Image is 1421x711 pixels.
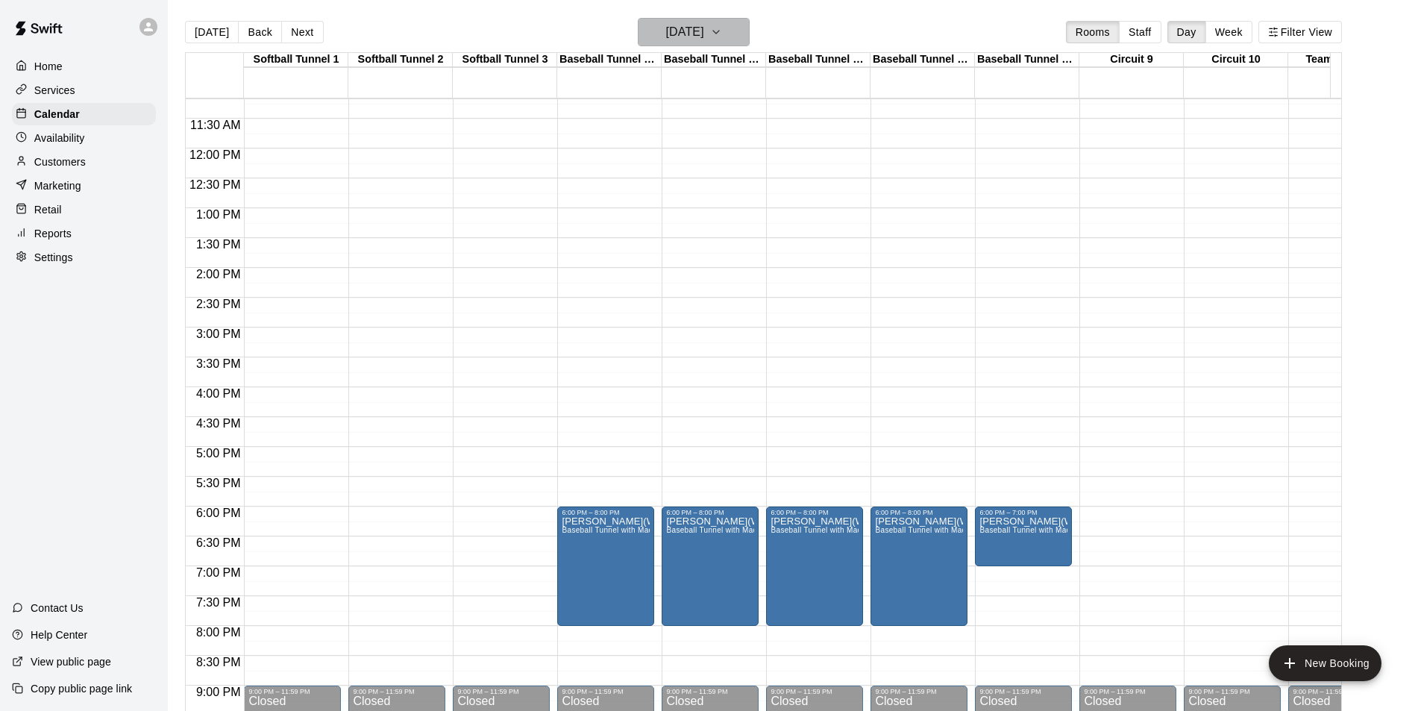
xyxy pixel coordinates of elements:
div: Softball Tunnel 3 [453,53,557,67]
div: 9:00 PM – 11:59 PM [666,688,754,695]
a: Availability [12,127,156,149]
a: Calendar [12,103,156,125]
a: Marketing [12,175,156,197]
a: Home [12,55,156,78]
span: 4:30 PM [192,417,245,430]
button: Next [281,21,323,43]
span: 7:00 PM [192,566,245,579]
span: 12:30 PM [186,178,244,191]
div: Softball Tunnel 1 [244,53,348,67]
button: [DATE] [638,18,750,46]
div: 6:00 PM – 8:00 PM: DONNIE(WILDFIRE) [871,507,967,626]
span: 8:00 PM [192,626,245,639]
p: Calendar [34,107,80,122]
button: Staff [1119,21,1161,43]
p: Copy public page link [31,681,132,696]
div: 9:00 PM – 11:59 PM [1188,688,1276,695]
button: Day [1167,21,1206,43]
div: Baseball Tunnel 8 (Mound) [975,53,1079,67]
span: 5:30 PM [192,477,245,489]
span: 3:00 PM [192,328,245,340]
div: 9:00 PM – 11:59 PM [875,688,963,695]
div: 6:00 PM – 8:00 PM: DONNIE(WILDFIRE) [662,507,759,626]
span: 6:00 PM [192,507,245,519]
button: [DATE] [185,21,239,43]
span: Baseball Tunnel with Machine [771,526,876,534]
p: Contact Us [31,601,84,616]
p: Settings [34,250,73,265]
span: 3:30 PM [192,357,245,370]
span: 2:30 PM [192,298,245,310]
div: 6:00 PM – 8:00 PM: DONNIE(WILDFIRE) [557,507,654,626]
div: 6:00 PM – 8:00 PM [666,509,754,516]
div: Team Room 1 [1288,53,1393,67]
div: 6:00 PM – 7:00 PM: DONNIE(WILDFIRE) [975,507,1072,566]
p: Reports [34,226,72,241]
p: Home [34,59,63,74]
button: Rooms [1066,21,1120,43]
p: Services [34,83,75,98]
span: 1:30 PM [192,238,245,251]
span: 5:00 PM [192,447,245,460]
div: 9:00 PM – 11:59 PM [457,688,545,695]
p: Availability [34,131,85,145]
span: 11:30 AM [186,119,245,131]
span: 2:00 PM [192,268,245,281]
div: Baseball Tunnel 4 (Machine) [557,53,662,67]
div: 9:00 PM – 11:59 PM [248,688,336,695]
a: Retail [12,198,156,221]
div: 9:00 PM – 11:59 PM [1293,688,1381,695]
div: Circuit 10 [1184,53,1288,67]
div: Baseball Tunnel 6 (Machine) [766,53,871,67]
span: 8:30 PM [192,656,245,668]
p: Customers [34,154,86,169]
a: Services [12,79,156,101]
div: 9:00 PM – 11:59 PM [562,688,650,695]
div: 9:00 PM – 11:59 PM [979,688,1067,695]
span: Baseball Tunnel with Machine [666,526,772,534]
button: add [1269,645,1381,681]
div: 9:00 PM – 11:59 PM [771,688,859,695]
p: View public page [31,654,111,669]
div: 6:00 PM – 8:00 PM [562,509,650,516]
div: Baseball Tunnel 5 (Machine) [662,53,766,67]
span: 6:30 PM [192,536,245,549]
button: Week [1205,21,1252,43]
span: Baseball Tunnel with Machine [979,526,1085,534]
div: Baseball Tunnel 7 (Mound/Machine) [871,53,975,67]
p: Help Center [31,627,87,642]
div: 6:00 PM – 8:00 PM [875,509,963,516]
h6: [DATE] [666,22,704,43]
span: Baseball Tunnel with Machine [562,526,668,534]
button: Back [238,21,282,43]
div: 6:00 PM – 8:00 PM: DONNIE(WILDFIRE) [766,507,863,626]
span: 4:00 PM [192,387,245,400]
div: 6:00 PM – 8:00 PM [771,509,859,516]
div: Softball Tunnel 2 [348,53,453,67]
div: Circuit 9 [1079,53,1184,67]
div: 9:00 PM – 11:59 PM [353,688,441,695]
div: 9:00 PM – 11:59 PM [1084,688,1172,695]
span: 7:30 PM [192,596,245,609]
span: Baseball Tunnel with Machine [875,526,981,534]
p: Retail [34,202,62,217]
a: Settings [12,246,156,269]
a: Reports [12,222,156,245]
span: 9:00 PM [192,686,245,698]
p: Marketing [34,178,81,193]
button: Filter View [1258,21,1342,43]
span: 12:00 PM [186,148,244,161]
a: Customers [12,151,156,173]
span: 1:00 PM [192,208,245,221]
div: 6:00 PM – 7:00 PM [979,509,1067,516]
